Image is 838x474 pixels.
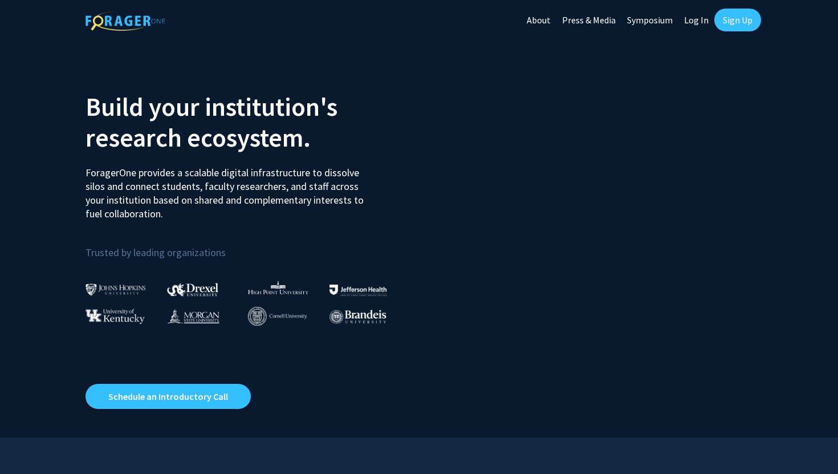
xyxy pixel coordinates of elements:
img: Johns Hopkins University [86,283,146,295]
img: University of Kentucky [86,309,145,324]
img: High Point University [248,281,308,294]
a: Sign Up [714,9,761,31]
img: Thomas Jefferson University [329,285,387,295]
h2: Build your institution's research ecosystem. [86,91,410,153]
a: Opens in a new tab [86,384,251,409]
img: Brandeis University [329,310,387,324]
img: Morgan State University [167,309,219,323]
p: Trusted by leading organizations [86,230,410,261]
img: ForagerOne Logo [86,11,165,31]
p: ForagerOne provides a scalable digital infrastructure to dissolve silos and connect students, fac... [86,157,372,221]
img: Drexel University [167,283,218,296]
img: Cornell University [248,307,307,326]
